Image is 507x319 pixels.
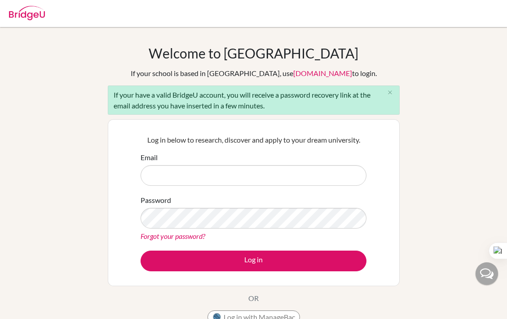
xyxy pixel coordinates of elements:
div: If your have a valid BridgeU account, you will receive a password recovery link at the email addr... [108,85,400,115]
a: [DOMAIN_NAME] [293,69,352,77]
a: Forgot your password? [141,232,205,240]
img: Bridge-U [9,6,45,20]
h1: Welcome to [GEOGRAPHIC_DATA] [149,45,358,61]
p: OR [248,293,259,304]
button: Log in [141,251,366,271]
p: Log in below to research, discover and apply to your dream university. [141,135,366,145]
div: If your school is based in [GEOGRAPHIC_DATA], use to login. [131,68,377,79]
label: Email [141,152,158,163]
label: Password [141,195,171,206]
i: close [387,89,393,96]
button: Close [381,86,399,99]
